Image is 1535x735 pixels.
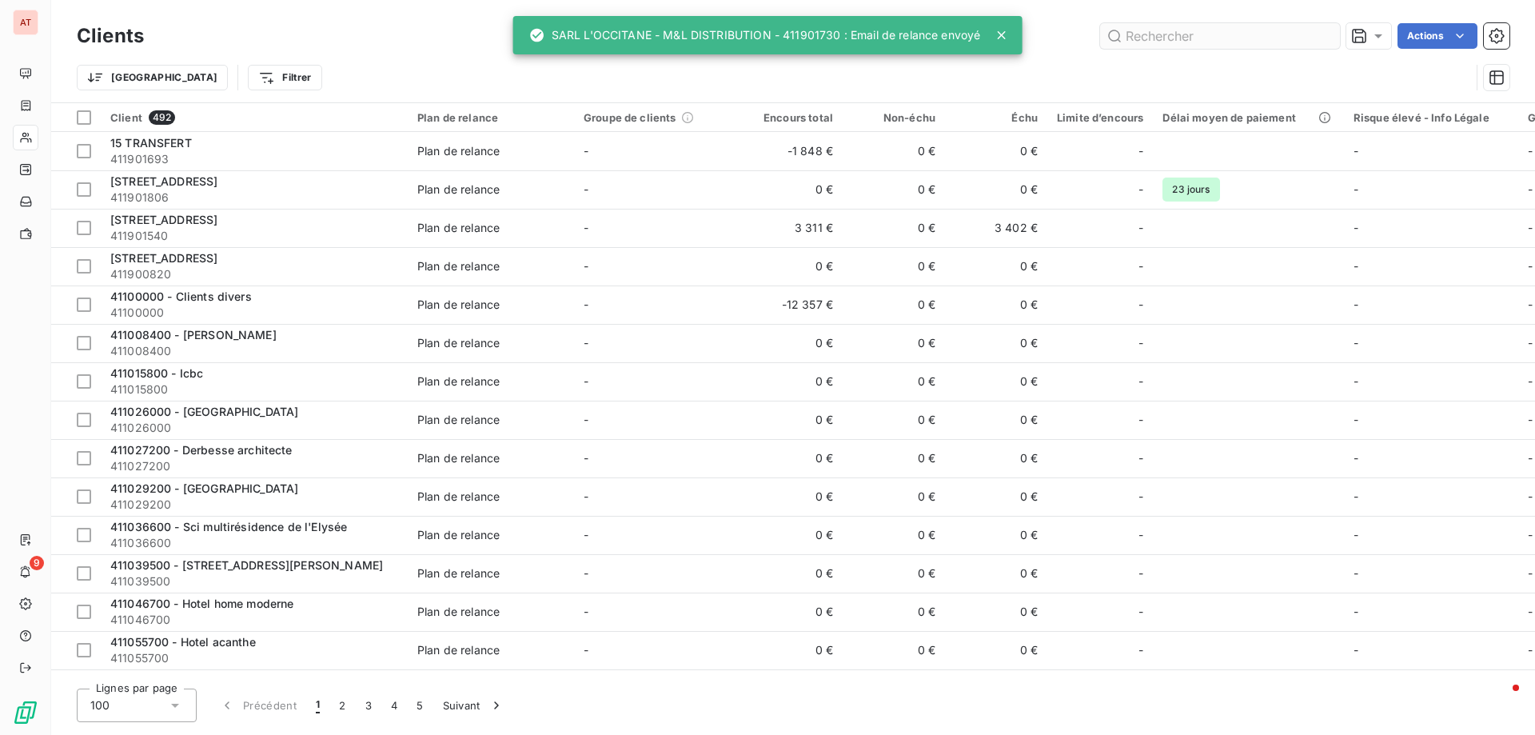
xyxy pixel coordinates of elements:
span: - [1528,566,1533,580]
iframe: Intercom live chat [1481,681,1519,719]
td: 3 311 € [740,209,843,247]
button: 3 [356,689,381,722]
span: 411029200 - [GEOGRAPHIC_DATA] [110,481,298,495]
span: 411055700 [110,650,398,666]
td: 0 € [740,324,843,362]
div: Plan de relance [417,143,500,159]
h3: Clients [77,22,144,50]
span: - [1528,336,1533,350]
span: - [584,374,588,388]
td: 0 € [740,631,843,669]
td: 0 € [945,516,1047,554]
span: - [584,451,588,465]
span: - [1138,489,1143,505]
div: SARL L'OCCITANE - M&L DISTRIBUTION - 411901730 : Email de relance envoyé [529,21,981,50]
button: 2 [329,689,355,722]
span: - [1528,605,1533,618]
div: Plan de relance [417,258,500,274]
span: 15 TRANSFERT [110,136,192,150]
span: 41100000 - Clients divers [110,290,252,303]
span: 411055700 - Hotel acanthe [110,635,256,649]
span: - [584,259,588,273]
span: 411060100 - Foyer ccl5 [110,673,236,687]
span: - [1354,374,1358,388]
td: -12 357 € [740,286,843,324]
td: 0 € [945,439,1047,477]
span: 41100000 [110,305,398,321]
span: - [1138,220,1143,236]
button: 4 [381,689,407,722]
td: 0 € [945,401,1047,439]
td: 0 € [945,170,1047,209]
span: - [1138,182,1143,198]
td: 0 € [740,593,843,631]
span: - [1528,489,1533,503]
td: 0 € [945,554,1047,593]
td: 0 € [843,554,945,593]
span: - [1528,298,1533,311]
td: 0 € [843,669,945,708]
td: 0 € [843,170,945,209]
td: 0 € [945,362,1047,401]
span: - [1138,412,1143,428]
span: - [1354,528,1358,541]
span: 411036600 [110,535,398,551]
span: 411029200 [110,497,398,513]
td: 0 € [740,170,843,209]
span: 411046700 [110,612,398,628]
span: - [1354,489,1358,503]
span: - [1354,451,1358,465]
button: [GEOGRAPHIC_DATA] [77,65,228,90]
td: 0 € [843,132,945,170]
span: 411039500 - [STREET_ADDRESS][PERSON_NAME] [110,558,383,572]
td: 0 € [843,286,945,324]
span: - [1528,221,1533,234]
span: - [1528,374,1533,388]
button: Filtrer [248,65,321,90]
div: Non-échu [852,111,935,124]
span: 411027200 - Derbesse architecte [110,443,293,457]
span: 411039500 [110,573,398,589]
input: Rechercher [1100,23,1340,49]
button: 5 [407,689,433,722]
td: 0 € [945,247,1047,286]
span: 100 [90,697,110,713]
div: Plan de relance [417,111,564,124]
span: 23 jours [1162,178,1219,202]
span: - [1354,298,1358,311]
td: 0 € [843,516,945,554]
td: 3 402 € [945,209,1047,247]
td: 0 € [843,247,945,286]
td: 0 € [945,132,1047,170]
td: 0 € [945,286,1047,324]
span: - [1528,451,1533,465]
span: - [1354,336,1358,350]
td: 0 € [945,477,1047,516]
span: - [1138,335,1143,351]
button: Suivant [433,689,514,722]
td: 0 € [843,209,945,247]
span: - [584,605,588,618]
span: - [1528,528,1533,541]
span: 411015800 [110,381,398,397]
span: 411008400 - [PERSON_NAME] [110,328,277,342]
span: 1 [316,697,320,713]
div: Plan de relance [417,565,500,581]
td: 0 € [740,516,843,554]
span: - [1138,258,1143,274]
div: Limite d’encours [1057,111,1143,124]
td: 0 € [843,324,945,362]
td: 0 € [945,324,1047,362]
span: 411900820 [110,266,398,282]
span: - [584,566,588,580]
span: 411901693 [110,151,398,167]
span: - [1528,144,1533,158]
span: - [1354,566,1358,580]
span: - [1354,643,1358,657]
span: - [1138,604,1143,620]
div: Délai moyen de paiement [1162,111,1334,124]
span: 411015800 - Icbc [110,366,203,380]
span: - [584,413,588,426]
span: - [1138,143,1143,159]
span: [STREET_ADDRESS] [110,174,217,188]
